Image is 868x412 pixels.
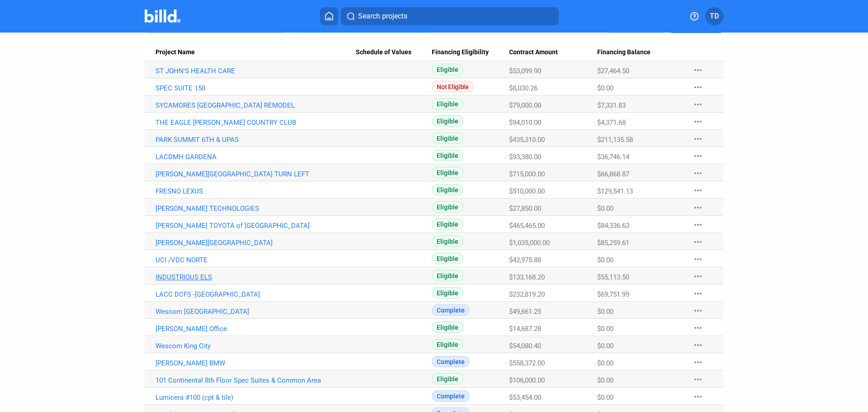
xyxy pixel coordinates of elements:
[693,151,703,161] mat-icon: more_horiz
[156,342,356,350] a: Wescom King City
[597,187,633,195] span: $129,541.13
[432,270,463,281] span: Eligible
[432,287,463,298] span: Eligible
[693,116,703,127] mat-icon: more_horiz
[156,84,356,92] a: SPEC SUITE 150
[509,325,541,333] span: $14,687.28
[432,201,463,213] span: Eligible
[693,357,703,368] mat-icon: more_horiz
[693,185,703,196] mat-icon: more_horiz
[509,170,545,178] span: $715,000.00
[432,236,463,247] span: Eligible
[693,168,703,179] mat-icon: more_horiz
[156,204,356,213] a: [PERSON_NAME] TECHNOLOGIES
[693,82,703,93] mat-icon: more_horiz
[156,308,356,316] a: Wescom [GEOGRAPHIC_DATA]
[509,136,545,144] span: $435,310.00
[432,64,463,75] span: Eligible
[156,376,356,384] a: 101 Continental 8th Floor Spec Suites & Common Area
[509,342,541,350] span: $54,080.40
[432,115,463,127] span: Eligible
[156,393,356,402] a: Lumicera #100 (cpt & tile)
[597,153,629,161] span: $36,746.14
[509,308,541,316] span: $49,661.25
[432,184,463,195] span: Eligible
[693,237,703,247] mat-icon: more_horiz
[597,84,613,92] span: $0.00
[432,322,463,333] span: Eligible
[509,84,538,92] span: $8,030.26
[693,99,703,110] mat-icon: more_horiz
[597,393,613,402] span: $0.00
[597,325,613,333] span: $0.00
[693,340,703,350] mat-icon: more_horiz
[693,391,703,402] mat-icon: more_horiz
[509,48,597,57] div: Contract Amount
[432,356,470,367] span: Complete
[509,101,541,109] span: $79,000.00
[358,11,407,22] span: Search projects
[509,153,541,161] span: $93,380.00
[341,7,559,25] button: Search projects
[509,239,550,247] span: $1,035,000.00
[597,376,613,384] span: $0.00
[509,118,541,127] span: $94,010.00
[693,322,703,333] mat-icon: more_horiz
[509,222,545,230] span: $465,465.00
[597,239,629,247] span: $85,259.61
[597,101,626,109] span: $7,331.83
[509,204,541,213] span: $27,850.00
[432,81,473,92] span: Not Eligible
[705,7,723,25] button: TD
[509,290,545,298] span: $232,819.20
[432,48,489,57] span: Financing Eligibility
[156,273,356,281] a: INDUSTRIOUS ELS
[597,136,633,144] span: $211,135.58
[156,222,356,230] a: [PERSON_NAME] TOYOTA of [GEOGRAPHIC_DATA]
[509,273,545,281] span: $133,168.20
[597,204,613,213] span: $0.00
[693,271,703,282] mat-icon: more_horiz
[432,48,509,57] div: Financing Eligibility
[597,48,684,57] div: Financing Balance
[432,167,463,178] span: Eligible
[693,288,703,299] mat-icon: more_horiz
[597,222,629,230] span: $84,336.63
[432,373,463,384] span: Eligible
[156,153,356,161] a: LACDMH GARDENA
[597,308,613,316] span: $0.00
[597,170,629,178] span: $66,868.87
[509,67,541,75] span: $53,099.90
[693,374,703,385] mat-icon: more_horiz
[693,65,703,76] mat-icon: more_horiz
[597,67,629,75] span: $27,464.50
[156,67,356,75] a: ST JOHN'S HEALTH CARE
[432,253,463,264] span: Eligible
[145,9,180,23] img: Billd Company Logo
[597,48,651,57] span: Financing Balance
[156,136,356,144] a: PARK SUMMIT 6TH & UPAS
[597,359,613,367] span: $0.00
[509,256,541,264] span: $42,975.88
[156,101,356,109] a: SYCAMORES [GEOGRAPHIC_DATA] REMODEL
[156,256,356,264] a: UCI /VDC NORTE
[432,390,470,402] span: Complete
[156,325,356,333] a: [PERSON_NAME] Office
[156,359,356,367] a: [PERSON_NAME] BMW
[432,98,463,109] span: Eligible
[710,11,719,22] span: TD
[156,187,356,195] a: FRESNO LEXUS
[509,376,545,384] span: $106,000.00
[597,290,629,298] span: $69,751.99
[509,48,558,57] span: Contract Amount
[356,48,411,57] span: Schedule of Values
[509,393,541,402] span: $53,454.00
[597,256,613,264] span: $0.00
[693,133,703,144] mat-icon: more_horiz
[356,48,432,57] div: Schedule of Values
[156,48,356,57] div: Project Name
[156,170,356,178] a: [PERSON_NAME][GEOGRAPHIC_DATA] TURN LEFT
[597,118,626,127] span: $4,371.68
[693,219,703,230] mat-icon: more_horiz
[156,118,356,127] a: THE EAGLE [PERSON_NAME] COUNTRY CLUB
